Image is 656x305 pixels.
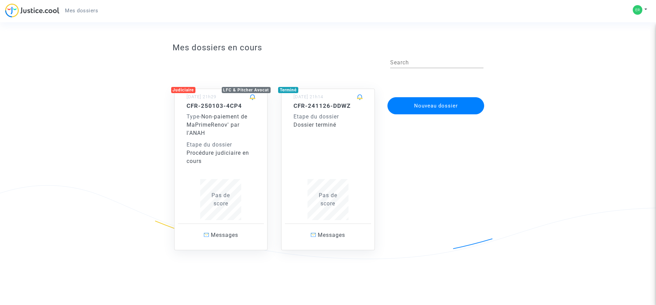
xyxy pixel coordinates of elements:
span: Mes dossiers [65,8,98,14]
img: c41eaea44ade5647e19e7b054e5e647c [633,5,642,15]
span: Pas de score [211,192,230,207]
div: Etape du dossier [187,141,256,149]
a: Terminé[DATE] 21h14CFR-241126-DDWZEtape du dossierDossier terminéPas descoreMessages [274,75,382,250]
button: Nouveau dossier [387,97,484,114]
div: LFC & Pitcher Avocat [222,87,271,93]
img: jc-logo.svg [5,3,59,17]
span: Messages [211,232,238,238]
a: Messages [178,224,264,246]
div: Judiciaire [171,87,196,93]
a: Messages [285,224,371,246]
span: - [187,113,201,120]
span: Pas de score [319,192,337,207]
span: Messages [318,232,345,238]
a: Nouveau dossier [387,93,485,99]
div: Terminé [278,87,298,93]
small: [DATE] 21h14 [293,94,323,99]
small: [DATE] 21h29 [187,94,216,99]
h5: CFR-241126-DDWZ [293,102,363,109]
div: Dossier terminé [293,121,363,129]
div: Etape du dossier [293,113,363,121]
a: JudiciaireLFC & Pitcher Avocat[DATE] 21h29CFR-250103-4CP4Type-Non-paiement de MaPrimeRenov' par l... [167,75,275,250]
span: Non-paiement de MaPrimeRenov' par l'ANAH [187,113,247,136]
h3: Mes dossiers en cours [173,43,484,53]
h5: CFR-250103-4CP4 [187,102,256,109]
div: Procédure judiciaire en cours [187,149,256,165]
span: Type [187,113,200,120]
a: Mes dossiers [59,5,104,16]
